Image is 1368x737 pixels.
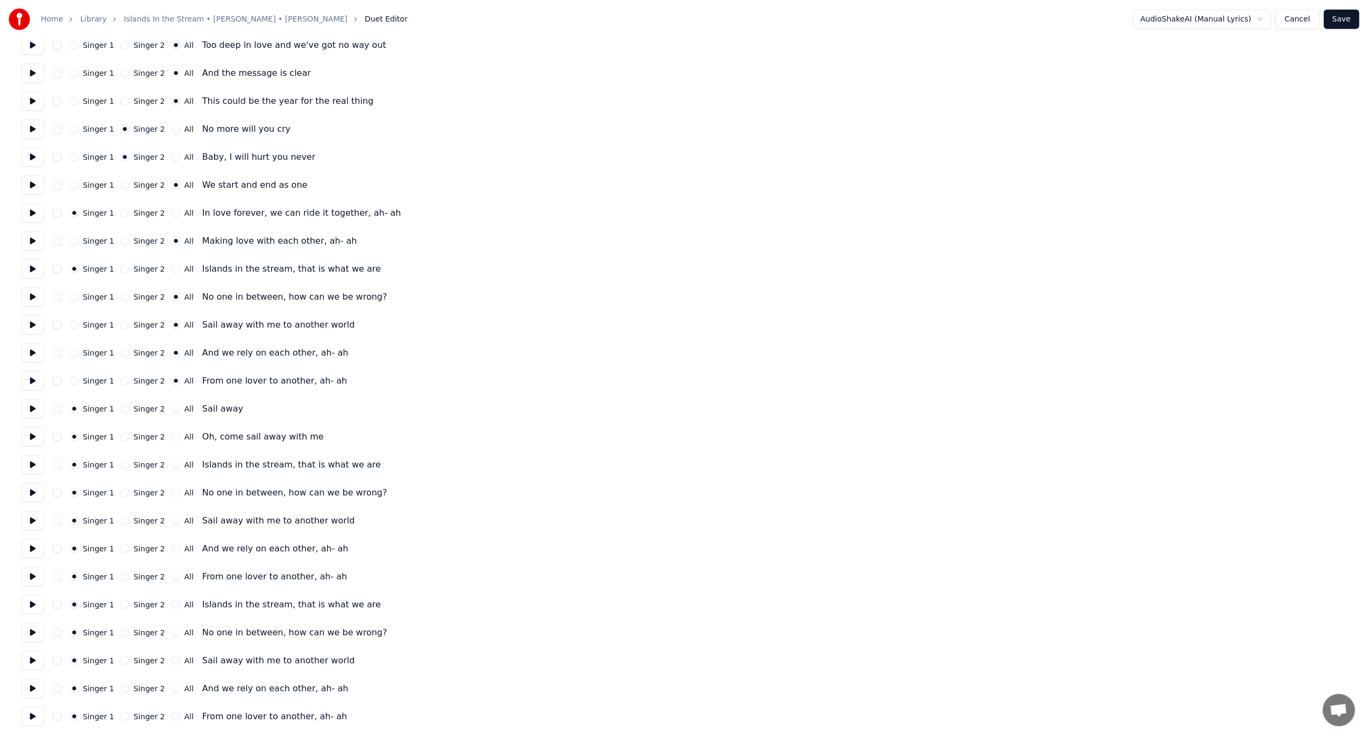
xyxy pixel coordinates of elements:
label: All [185,685,194,692]
label: Singer 2 [133,237,165,245]
label: Singer 2 [133,209,165,217]
div: And we rely on each other, ah- ah [202,346,349,359]
label: All [185,657,194,664]
label: All [185,377,194,385]
label: Singer 2 [133,405,165,413]
button: Cancel [1275,10,1319,29]
label: Singer 1 [83,601,114,608]
div: We start and end as one [202,179,308,192]
div: Islands in the stream, that is what we are [202,458,381,471]
nav: breadcrumb [41,14,408,25]
div: Oh, come sail away with me [202,430,324,443]
label: Singer 1 [83,573,114,580]
label: Singer 1 [83,237,114,245]
label: All [185,349,194,357]
label: All [185,153,194,161]
label: Singer 1 [83,713,114,720]
label: Singer 1 [83,321,114,329]
div: Too deep in love and we've got no way out [202,39,386,52]
label: Singer 2 [133,69,165,77]
div: Making love with each other, ah- ah [202,235,357,247]
div: And we rely on each other, ah- ah [202,542,349,555]
label: Singer 1 [83,293,114,301]
label: Singer 2 [133,461,165,469]
label: All [185,629,194,636]
label: Singer 1 [83,461,114,469]
div: Islands in the stream, that is what we are [202,263,381,275]
a: Home [41,14,63,25]
button: Save [1324,10,1359,29]
div: No one in between, how can we be wrong? [202,486,387,499]
div: Sail away with me to another world [202,318,355,331]
div: This could be the year for the real thing [202,95,373,108]
div: No one in between, how can we be wrong? [202,290,387,303]
label: Singer 1 [83,209,114,217]
label: Singer 1 [83,545,114,552]
div: No one in between, how can we be wrong? [202,626,387,639]
div: Sail away with me to another world [202,514,355,527]
label: Singer 2 [133,97,165,105]
label: Singer 1 [83,265,114,273]
label: All [185,573,194,580]
label: Singer 2 [133,293,165,301]
label: Singer 2 [133,41,165,49]
label: All [185,601,194,608]
label: All [185,265,194,273]
label: Singer 1 [83,153,114,161]
label: Singer 2 [133,629,165,636]
label: Singer 2 [133,321,165,329]
label: Singer 2 [133,125,165,133]
label: Singer 2 [133,181,165,189]
label: Singer 1 [83,489,114,497]
label: All [185,97,194,105]
label: Singer 2 [133,153,165,161]
label: Singer 1 [83,69,114,77]
label: All [185,237,194,245]
label: All [185,545,194,552]
label: All [185,405,194,413]
label: All [185,69,194,77]
label: Singer 1 [83,433,114,441]
label: Singer 2 [133,377,165,385]
label: Singer 1 [83,629,114,636]
label: All [185,209,194,217]
label: Singer 2 [133,657,165,664]
div: From one lover to another, ah- ah [202,570,347,583]
label: Singer 1 [83,517,114,525]
label: Singer 2 [133,433,165,441]
div: In love forever, we can ride it together, ah- ah [202,207,401,219]
div: Sail away [202,402,243,415]
label: Singer 1 [83,685,114,692]
label: Singer 1 [83,181,114,189]
label: Singer 2 [133,265,165,273]
label: All [185,181,194,189]
label: All [185,433,194,441]
label: All [185,125,194,133]
label: Singer 2 [133,601,165,608]
label: Singer 1 [83,377,114,385]
label: Singer 2 [133,517,165,525]
div: And we rely on each other, ah- ah [202,682,349,695]
img: youka [9,9,30,30]
a: Islands In the Stream • [PERSON_NAME] • [PERSON_NAME] [124,14,348,25]
div: Islands in the stream, that is what we are [202,598,381,611]
label: All [185,41,194,49]
div: Sail away with me to another world [202,654,355,667]
label: All [185,321,194,329]
div: No more will you cry [202,123,290,136]
div: From one lover to another, ah- ah [202,374,347,387]
a: Library [80,14,107,25]
label: All [185,517,194,525]
div: From one lover to another, ah- ah [202,710,347,723]
div: Open chat [1323,694,1355,726]
label: Singer 2 [133,489,165,497]
label: Singer 2 [133,349,165,357]
label: All [185,461,194,469]
label: Singer 1 [83,405,114,413]
label: All [185,713,194,720]
label: Singer 2 [133,545,165,552]
label: Singer 2 [133,713,165,720]
label: Singer 1 [83,97,114,105]
div: And the message is clear [202,67,311,80]
label: Singer 1 [83,349,114,357]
